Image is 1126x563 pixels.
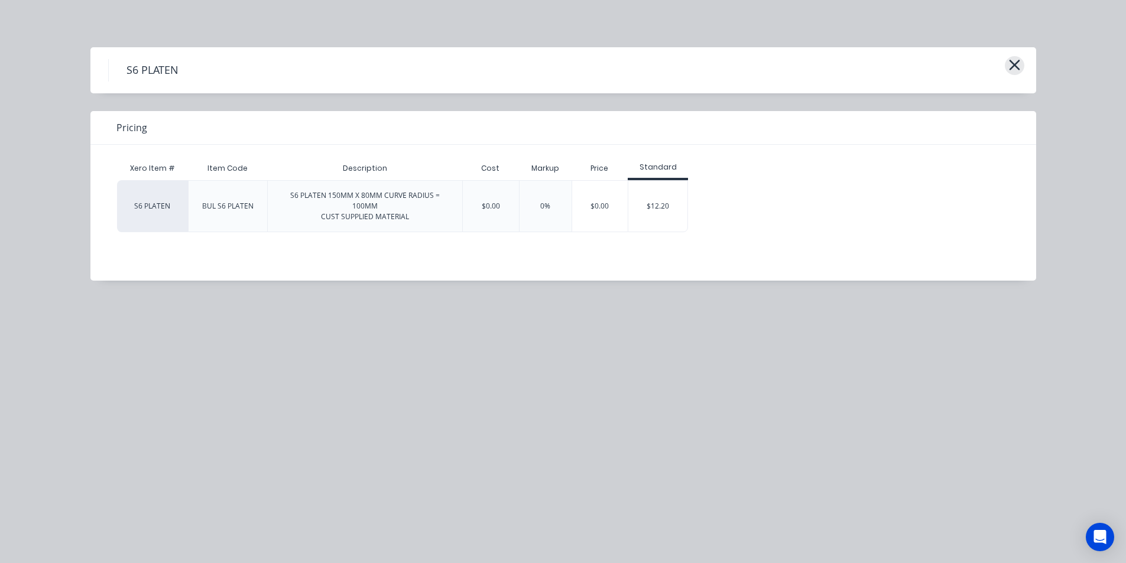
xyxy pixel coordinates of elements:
[462,157,519,180] div: Cost
[117,180,188,232] div: S6 PLATEN
[1086,523,1114,551] div: Open Intercom Messenger
[198,154,257,183] div: Item Code
[482,201,500,211] div: $0.00
[108,59,196,82] h4: S6 PLATEN
[572,181,628,232] div: $0.00
[519,157,572,180] div: Markup
[116,121,147,135] span: Pricing
[628,162,688,173] div: Standard
[202,201,254,211] div: BUL S6 PLATEN
[333,154,397,183] div: Description
[572,157,628,180] div: Price
[117,157,188,180] div: Xero Item #
[277,190,453,222] div: S6 PLATEN 150MM X 80MM CURVE RADIUS = 100MM CUST SUPPLIED MATERIAL
[628,181,687,232] div: $12.20
[540,201,550,211] div: 0%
